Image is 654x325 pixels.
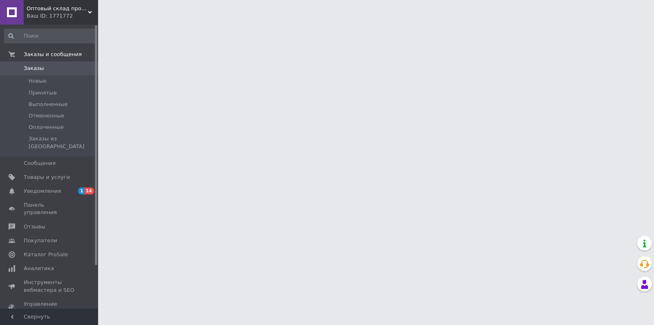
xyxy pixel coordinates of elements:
span: Уведомления [24,187,61,195]
span: Товары и услуги [24,174,70,181]
span: 14 [85,187,94,194]
span: Покупатели [24,237,57,244]
span: Инструменты вебмастера и SEO [24,279,76,293]
span: Отмененные [29,112,64,120]
span: Заказы и сообщения [24,51,82,58]
span: Заказы из [GEOGRAPHIC_DATA] [29,135,96,150]
span: Новые [29,77,47,85]
span: Управление сайтом [24,300,76,315]
span: Отзывы [24,223,45,230]
span: Каталог ProSale [24,251,68,258]
div: Ваш ID: 1771772 [27,12,98,20]
span: Оплаченные [29,124,64,131]
span: Аналитика [24,265,54,272]
span: Панель управления [24,201,76,216]
span: 1 [78,187,85,194]
span: Оптовый склад промтоваров "Укрпромтовары" [27,5,88,12]
input: Поиск [4,29,96,43]
span: Принятые [29,89,57,97]
span: Сообщения [24,160,56,167]
span: Выполненные [29,101,68,108]
span: Заказы [24,65,44,72]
